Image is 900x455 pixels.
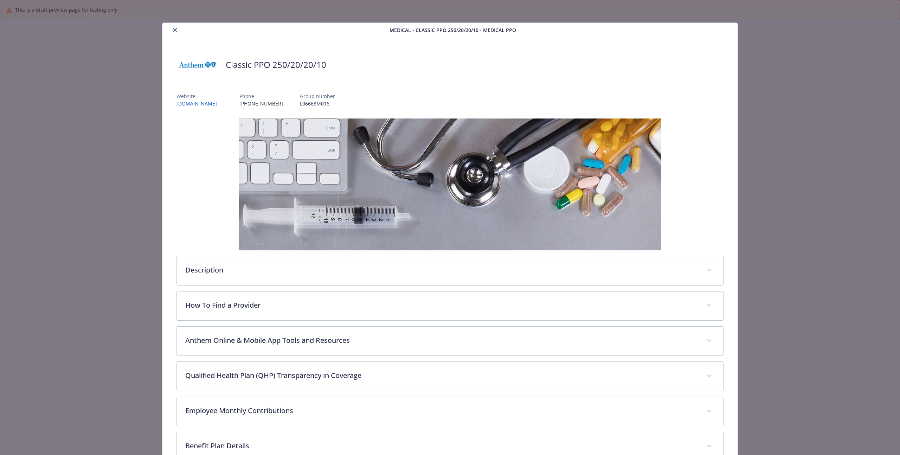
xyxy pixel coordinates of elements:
button: close [171,26,179,34]
p: Phone [239,92,283,100]
div: Employee Monthly Contributions [177,397,723,426]
span: Medical - Classic PPO 250/20/20/10 - Medical PPO [390,26,516,34]
p: Anthem Online & Mobile App Tools and Resources [185,335,698,346]
div: Qualified Health Plan (QHP) Transparency in Coverage [177,362,723,391]
p: Description [185,265,698,275]
p: Group number [300,92,335,100]
p: Benefit Plan Details [185,441,698,451]
p: How To Find a Provider [185,300,698,310]
a: [DOMAIN_NAME] [176,100,223,107]
p: Employee Monthly Contributions [185,405,698,416]
p: L06668M016 [300,100,335,107]
p: [PHONE_NUMBER] [239,100,283,107]
img: Anthem Blue Cross [176,54,219,75]
img: banner [239,118,661,250]
div: How To Find a Provider [177,291,723,320]
p: Qualified Health Plan (QHP) Transparency in Coverage [185,370,698,381]
p: Website [176,92,223,100]
div: Description [177,256,723,285]
h2: Classic PPO 250/20/20/10 [226,59,326,71]
div: Anthem Online & Mobile App Tools and Resources [177,327,723,355]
